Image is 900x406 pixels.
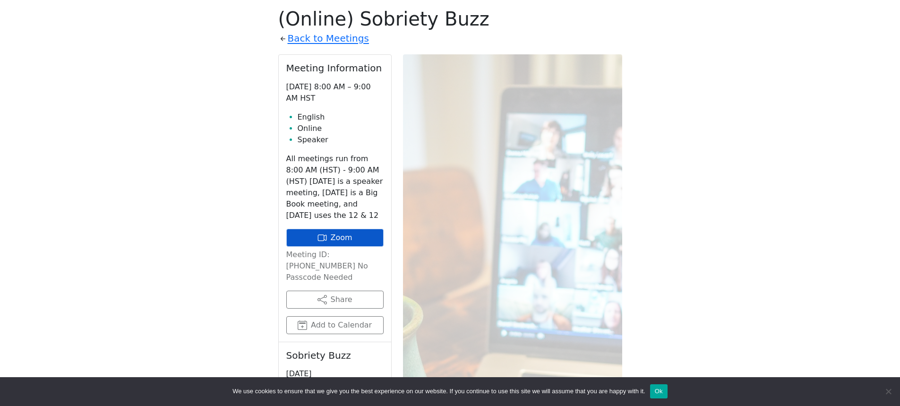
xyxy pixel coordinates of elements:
li: English [298,112,384,123]
a: Back to Meetings [288,30,369,47]
button: Add to Calendar [286,316,384,334]
span: No [883,387,893,396]
span: We use cookies to ensure that we give you the best experience on our website. If you continue to ... [232,387,645,396]
li: Speaker [298,134,384,146]
button: Ok [650,384,668,398]
p: All meetings run from 8:00 AM (HST) - 9:00 AM (HST) [DATE] is a speaker meeting, [DATE] is a Big ... [286,153,384,221]
h2: Meeting Information [286,62,384,74]
h1: (Online) Sobriety Buzz [278,8,622,30]
a: Zoom [286,229,384,247]
h2: Sobriety Buzz [286,350,384,361]
p: Meeting ID: [PHONE_NUMBER] No Passcode Needed [286,249,384,283]
h3: [DATE] [286,369,384,379]
button: Share [286,291,384,309]
li: Online [298,123,384,134]
p: [DATE] 8:00 AM – 9:00 AM HST [286,81,384,104]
